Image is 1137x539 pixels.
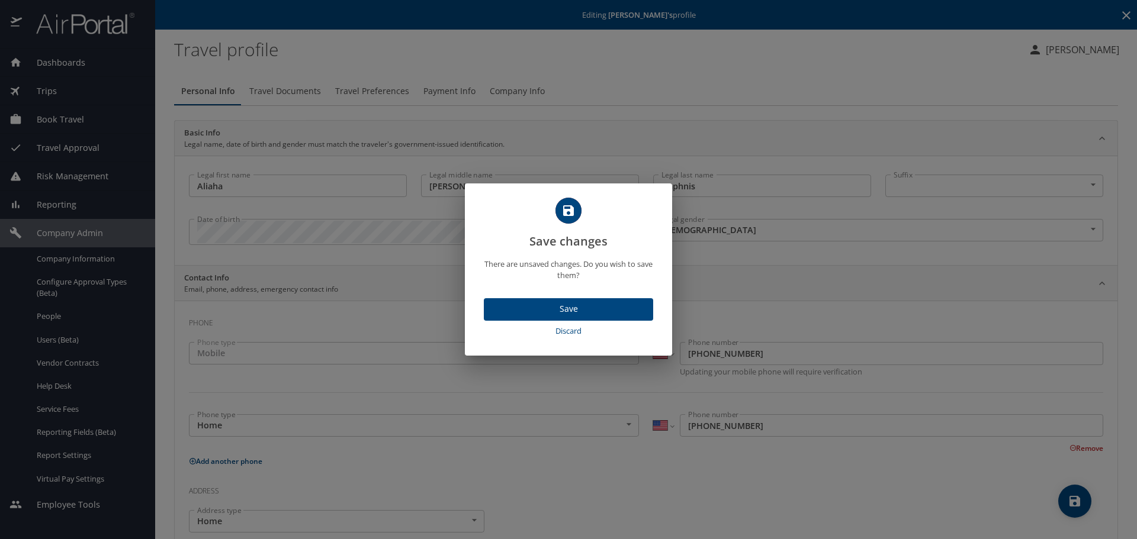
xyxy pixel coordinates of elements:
p: There are unsaved changes. Do you wish to save them? [479,259,658,281]
button: Discard [484,321,653,341]
span: Save [493,302,644,317]
h2: Save changes [479,198,658,251]
span: Discard [489,324,648,338]
button: Save [484,298,653,321]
